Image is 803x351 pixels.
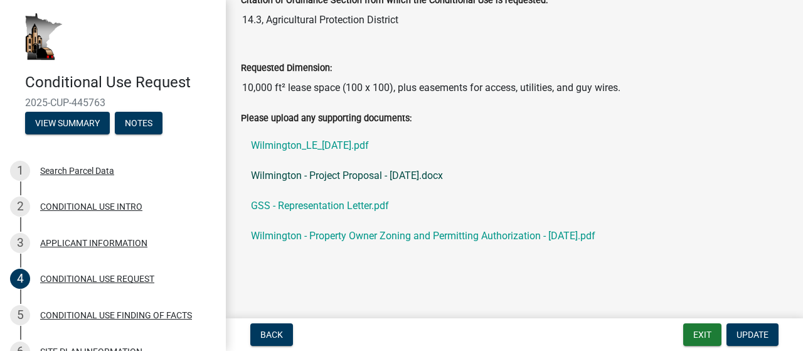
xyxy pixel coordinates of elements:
[40,311,192,320] div: CONDITIONAL USE FINDING OF FACTS
[25,13,63,60] img: Houston County, Minnesota
[10,161,30,181] div: 1
[25,97,201,109] span: 2025-CUP-445763
[10,269,30,289] div: 4
[241,64,332,73] label: Requested Dimension:
[683,323,721,346] button: Exit
[115,119,162,129] wm-modal-confirm: Notes
[241,221,788,251] a: Wilmington - Property Owner Zoning and Permitting Authorization - [DATE].pdf
[10,305,30,325] div: 5
[241,114,412,123] label: Please upload any supporting documents:
[40,202,142,211] div: CONDITIONAL USE INTRO
[726,323,779,346] button: Update
[10,233,30,253] div: 3
[40,239,147,247] div: APPLICANT INFORMATION
[250,323,293,346] button: Back
[241,161,788,191] a: Wilmington - Project Proposal - [DATE].docx
[40,166,114,175] div: Search Parcel Data
[10,197,30,217] div: 2
[115,112,162,134] button: Notes
[25,73,216,92] h4: Conditional Use Request
[25,112,110,134] button: View Summary
[40,274,154,283] div: CONDITIONAL USE REQUEST
[241,131,788,161] a: Wilmington_LE_[DATE].pdf
[25,119,110,129] wm-modal-confirm: Summary
[737,330,768,340] span: Update
[241,191,788,221] a: GSS - Representation Letter.pdf
[260,330,283,340] span: Back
